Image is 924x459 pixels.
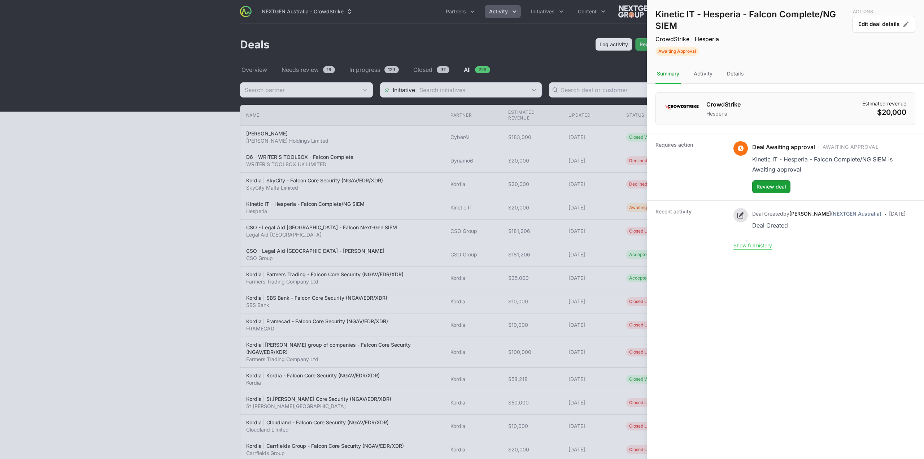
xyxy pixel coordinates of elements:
[862,107,906,117] dd: $20,000
[655,208,725,249] dt: Recent activity
[757,182,786,191] span: Review deal
[752,211,783,217] span: Deal Created
[752,143,915,151] p: ·
[647,64,924,84] nav: Tabs
[664,100,699,114] img: CrowdStrike
[655,35,850,43] p: CrowdStrike · Hesperia
[655,64,681,84] div: Summary
[655,9,850,32] h1: Kinetic IT - Hesperia - Falcon Complete/NG SIEM
[655,141,725,193] dt: Requires action
[752,154,915,174] div: Kinetic IT - Hesperia - Falcon Complete/NG SIEM is Awaiting approval
[752,210,881,217] p: by
[752,220,881,230] div: Deal Created
[733,242,772,249] button: Show full history
[831,211,881,217] span: (NEXTGEN Australia)
[725,64,745,84] div: Details
[862,100,906,107] dt: Estimated revenue
[823,143,879,151] span: Awaiting Approval
[853,9,915,56] div: Deal actions
[884,209,886,230] span: ·
[733,208,906,242] ul: Activity history timeline
[853,16,915,33] button: Edit deal details
[789,211,881,217] a: [PERSON_NAME](NEXTGEN Australia)
[853,9,915,14] p: Actions
[889,211,906,217] time: [DATE]
[752,180,790,193] button: Review deal
[692,64,714,84] div: Activity
[706,110,741,117] p: Hesperia
[706,100,741,109] h1: CrowdStrike
[752,143,815,151] span: Deal Awaiting approval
